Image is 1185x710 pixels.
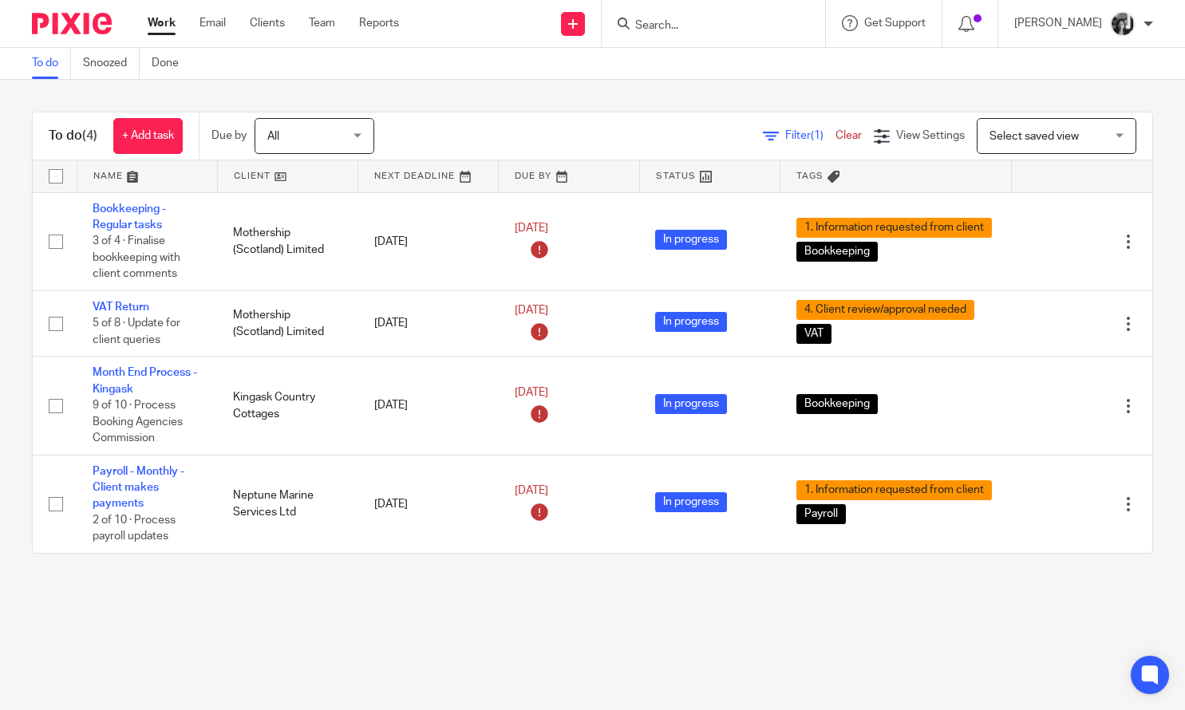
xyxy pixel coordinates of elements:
a: Payroll - Monthly - Client makes payments [93,466,184,510]
span: [DATE] [515,387,548,398]
a: + Add task [113,118,183,154]
span: Bookkeeping [796,394,878,414]
span: 5 of 8 · Update for client queries [93,318,180,345]
span: In progress [655,394,727,414]
img: Pixie [32,13,112,34]
a: Bookkeeping - Regular tasks [93,203,166,231]
td: Neptune Marine Services Ltd [217,455,357,553]
span: Select saved view [989,131,1079,142]
td: Mothership (Scotland) Limited [217,192,357,290]
a: Reports [359,15,399,31]
td: [DATE] [358,357,499,455]
span: Get Support [864,18,926,29]
p: Due by [211,128,247,144]
span: Filter [785,130,835,141]
span: 1. Information requested from client [796,218,992,238]
a: To do [32,48,71,79]
a: VAT Return [93,302,149,313]
input: Search [634,19,777,34]
span: 2 of 10 · Process payroll updates [93,515,176,542]
span: In progress [655,312,727,332]
span: VAT [796,324,831,344]
span: View Settings [896,130,965,141]
span: In progress [655,492,727,512]
span: [DATE] [515,486,548,497]
h1: To do [49,128,97,144]
td: Mothership (Scotland) Limited [217,290,357,356]
a: Email [199,15,226,31]
p: [PERSON_NAME] [1014,15,1102,31]
a: Work [148,15,176,31]
span: [DATE] [515,306,548,317]
span: 3 of 4 · Finalise bookkeeping with client comments [93,235,180,279]
span: Bookkeeping [796,242,878,262]
span: (4) [82,129,97,142]
span: 1. Information requested from client [796,480,992,500]
img: IMG_7103.jpg [1110,11,1136,37]
a: Month End Process - Kingask [93,367,197,394]
td: [DATE] [358,455,499,553]
a: Team [309,15,335,31]
a: Clients [250,15,285,31]
span: Payroll [796,504,846,524]
span: Tags [796,172,824,180]
a: Clear [835,130,862,141]
span: In progress [655,230,727,250]
a: Done [152,48,191,79]
span: [DATE] [515,223,548,235]
td: [DATE] [358,290,499,356]
a: Snoozed [83,48,140,79]
td: Kingask Country Cottages [217,357,357,455]
span: (1) [811,130,824,141]
td: [DATE] [358,192,499,290]
span: All [267,131,279,142]
span: 4. Client review/approval needed [796,300,974,320]
span: 9 of 10 · Process Booking Agencies Commission [93,400,183,444]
